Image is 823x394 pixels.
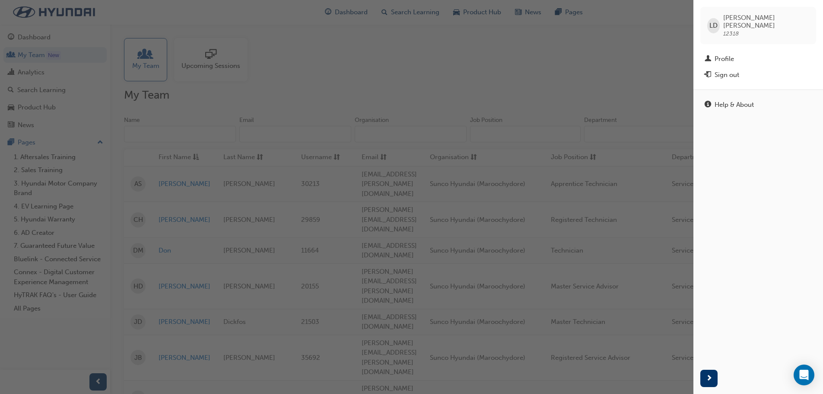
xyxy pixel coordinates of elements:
div: Profile [715,54,734,64]
button: Sign out [700,67,816,83]
span: exit-icon [705,71,711,79]
span: [PERSON_NAME] [PERSON_NAME] [723,14,809,29]
span: info-icon [705,101,711,109]
a: Profile [700,51,816,67]
span: man-icon [705,55,711,63]
div: Help & About [715,100,754,110]
a: Help & About [700,97,816,113]
span: 12318 [723,30,739,37]
div: Sign out [715,70,739,80]
span: LD [709,21,718,31]
div: Open Intercom Messenger [794,365,814,385]
span: next-icon [706,373,712,384]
